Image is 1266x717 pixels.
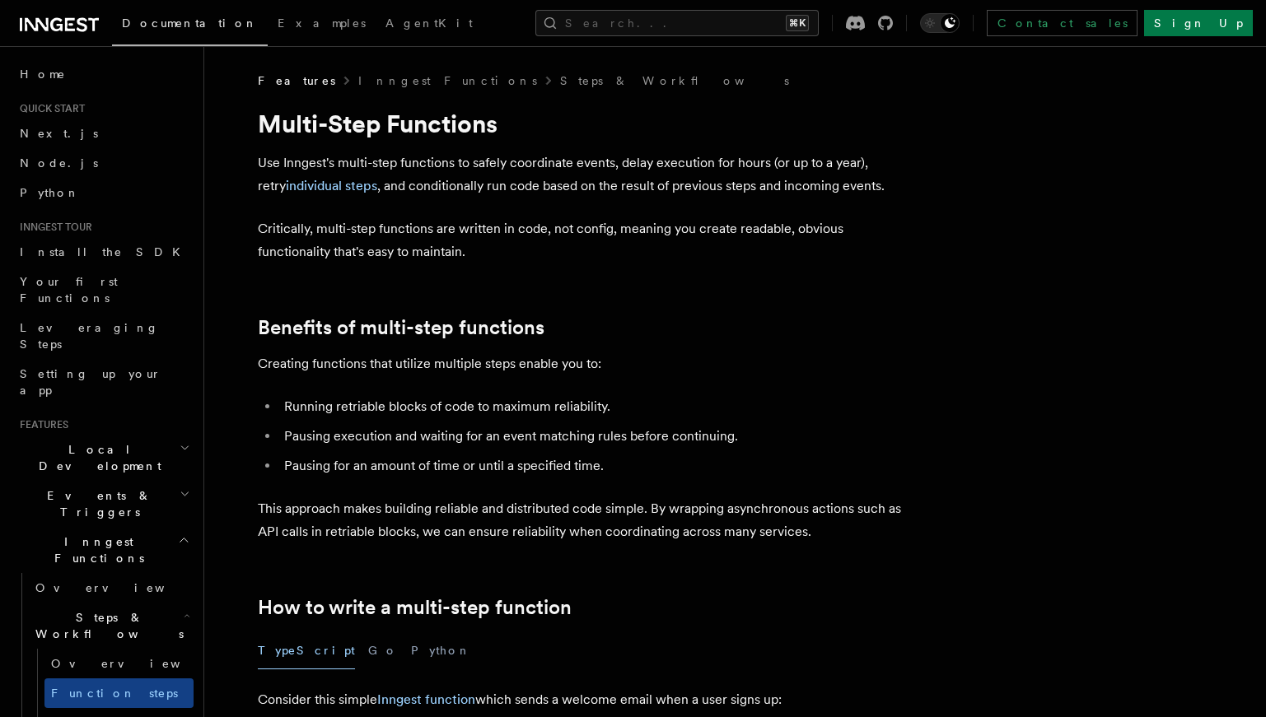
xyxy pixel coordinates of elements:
[13,533,178,566] span: Inngest Functions
[13,59,194,89] a: Home
[1144,10,1253,36] a: Sign Up
[20,321,159,351] span: Leveraging Steps
[560,72,789,89] a: Steps & Workflows
[20,127,98,140] span: Next.js
[20,367,161,397] span: Setting up your app
[258,151,917,198] p: Use Inngest's multi-step functions to safely coordinate events, delay execution for hours (or up ...
[20,245,190,258] span: Install the SDK
[13,267,194,313] a: Your first Functions
[13,178,194,207] a: Python
[258,688,917,711] p: Consider this simple which sends a welcome email when a user signs up:
[286,178,377,193] a: individual steps
[258,217,917,263] p: Critically, multi-step functions are written in code, not config, meaning you create readable, ob...
[786,15,809,31] kbd: ⌘K
[44,649,194,678] a: Overview
[13,441,180,474] span: Local Development
[258,352,917,375] p: Creating functions that utilize multiple steps enable you to:
[29,609,184,642] span: Steps & Workflows
[13,313,194,359] a: Leveraging Steps
[987,10,1138,36] a: Contact sales
[385,16,473,30] span: AgentKit
[13,119,194,148] a: Next.js
[112,5,268,46] a: Documentation
[20,275,118,305] span: Your first Functions
[51,687,178,700] span: Function steps
[29,573,194,603] a: Overview
[122,16,258,30] span: Documentation
[13,487,180,520] span: Events & Triggers
[258,497,917,543] p: This approach makes building reliable and distributed code simple. By wrapping asynchronous actio...
[258,316,544,339] a: Benefits of multi-step functions
[13,102,85,115] span: Quick start
[13,527,194,573] button: Inngest Functions
[13,221,92,234] span: Inngest tour
[920,13,960,33] button: Toggle dark mode
[368,632,398,669] button: Go
[377,691,475,707] a: Inngest function
[358,72,537,89] a: Inngest Functions
[51,657,221,670] span: Overview
[20,66,66,82] span: Home
[258,109,917,138] h1: Multi-Step Functions
[20,186,80,199] span: Python
[20,156,98,170] span: Node.js
[411,632,471,669] button: Python
[535,10,819,36] button: Search...⌘K
[13,418,68,431] span: Features
[13,481,194,527] button: Events & Triggers
[279,425,917,448] li: Pausing execution and waiting for an event matching rules before continuing.
[268,5,376,44] a: Examples
[258,596,572,619] a: How to write a multi-step function
[29,603,194,649] button: Steps & Workflows
[13,359,194,405] a: Setting up your app
[258,72,335,89] span: Features
[13,435,194,481] button: Local Development
[35,581,205,594] span: Overview
[376,5,483,44] a: AgentKit
[279,395,917,418] li: Running retriable blocks of code to maximum reliability.
[44,678,194,708] a: Function steps
[13,237,194,267] a: Install the SDK
[278,16,366,30] span: Examples
[13,148,194,178] a: Node.js
[279,454,917,477] li: Pausing for an amount of time or until a specified time.
[258,632,355,669] button: TypeScript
